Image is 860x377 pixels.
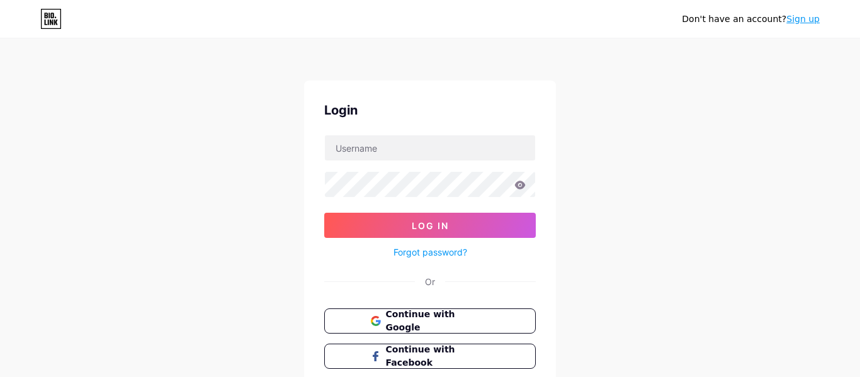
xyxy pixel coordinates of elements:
button: Log In [324,213,536,238]
button: Continue with Google [324,308,536,334]
div: Or [425,275,435,288]
span: Continue with Google [386,308,490,334]
div: Login [324,101,536,120]
a: Sign up [786,14,820,24]
a: Forgot password? [393,245,467,259]
div: Don't have an account? [682,13,820,26]
span: Log In [412,220,449,231]
span: Continue with Facebook [386,343,490,369]
button: Continue with Facebook [324,344,536,369]
input: Username [325,135,535,160]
